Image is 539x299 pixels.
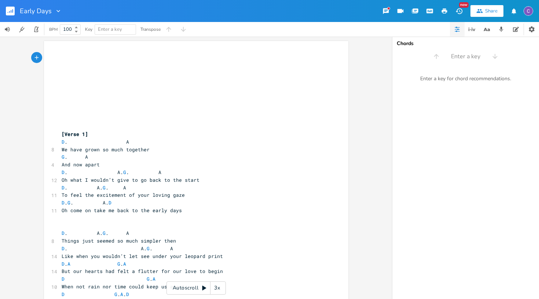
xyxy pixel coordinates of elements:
[62,276,65,282] span: D
[62,184,126,191] span: . A. . A
[62,199,65,206] span: D
[451,52,480,61] span: Enter a key
[126,291,129,298] span: D
[67,199,70,206] span: G
[67,261,70,267] span: A
[117,261,120,267] span: G
[485,8,498,14] div: Share
[85,27,92,32] div: Key
[20,8,52,14] span: Early Days
[62,237,176,244] span: Things just seemed so much simpler then
[210,281,224,295] div: 3x
[147,276,150,282] span: G
[62,169,161,176] span: . A. . A
[153,276,155,282] span: A
[62,268,223,274] span: But our hearts had felt a flutter for our love to begin
[62,139,129,145] span: . A
[62,199,111,206] span: . . A.
[62,139,65,145] span: D
[114,291,117,298] span: G
[62,291,132,298] span: . .
[62,207,182,214] span: Oh come on take me back to the early days
[62,230,129,236] span: . A. . A
[62,245,65,252] span: D
[62,161,100,168] span: And now apart
[62,261,65,267] span: D
[98,26,122,33] span: Enter a key
[62,146,150,153] span: We have grown so much together
[166,281,226,295] div: Autoscroll
[103,184,106,191] span: G
[62,253,223,259] span: Like when you wouldn’t let see under your leopard print
[62,261,126,267] span: . .
[49,27,58,32] div: BPM
[62,283,188,290] span: When not rain nor time could keep us apart:
[62,184,65,191] span: D
[62,192,185,198] span: To feel the excitement of your loving gaze
[62,177,199,183] span: Oh what I wouldn’t give to go back to the start
[392,71,539,86] div: Enter a key for chord recommendations.
[62,154,65,160] span: G
[524,6,533,16] img: Calum Wright
[452,4,466,18] button: New
[140,27,161,32] div: Transpose
[62,154,88,160] span: . A
[103,230,106,236] span: G
[120,291,123,298] span: A
[123,169,126,176] span: G
[62,245,173,252] span: . A. . A
[109,199,111,206] span: D
[123,261,126,267] span: A
[62,131,88,137] span: [Verse 1]
[147,245,150,252] span: G
[397,41,535,46] div: Chords
[62,230,65,236] span: D
[62,291,65,298] span: D
[459,2,469,8] div: New
[470,5,503,17] button: Share
[62,276,155,282] span: .
[62,169,65,176] span: D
